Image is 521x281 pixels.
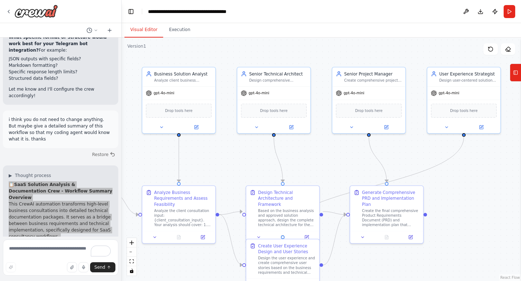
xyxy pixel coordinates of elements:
a: React Flow attribution [500,276,520,280]
button: Improve this prompt [6,262,16,272]
textarea: To enrich screen reader interactions, please activate Accessibility in Grammarly extension settings [3,239,118,276]
button: No output available [374,234,399,241]
button: Open in side panel [369,124,403,131]
button: Open in side panel [274,124,308,131]
span: gpt-4o-mini [344,91,364,95]
li: Markdown formatting? [9,62,113,69]
img: Logo [14,5,58,18]
button: Open in side panel [401,234,421,241]
span: Drop tools here [260,108,288,113]
div: Analyze client business requirements from {client_consultation_input}, assess technical feasibili... [154,78,212,83]
div: Version 1 [127,43,146,49]
div: Senior Project Manager [344,71,402,77]
div: Analyze the client consultation input: {client_consultation_input}. Your analysis should cover: 1... [154,208,212,228]
g: Edge from 0eaa89ca-1017-49bd-9a2e-ff435ba585d9 to a313b2cf-81c6-41f8-bd62-30e1308c1052 [219,209,242,218]
button: Click to speak your automation idea [79,262,89,272]
div: Design Technical Architecture and Framework [258,190,315,207]
g: Edge from fadc3887-539a-4dd6-b6f2-cce343a8fc3d to 86701123-62b9-49f3-8049-1a8312d1c5be [366,137,390,182]
span: ▶ [9,173,12,178]
div: Analyze Business Requirements and Assess FeasibilityAnalyze the client consultation input: {clien... [142,185,216,244]
div: Based on the business analysis and approved solution approach, design the complete technical arch... [258,208,315,228]
span: gpt-4o-mini [439,91,459,95]
span: gpt-4o-mini [153,91,174,95]
button: Restore [89,150,118,160]
button: Open in side panel [465,124,498,131]
strong: What specific format or structure would work best for your Telegram bot integration? [9,35,107,53]
strong: Overview [9,195,31,200]
button: fit view [127,257,136,266]
div: Design Technical Architecture and FrameworkBased on the business analysis and approved solution a... [246,185,320,244]
button: Start a new chat [104,26,115,35]
li: Specific response length limits? [9,69,113,75]
div: User Experience Strategist [439,71,497,77]
g: Edge from ae57d6f3-f791-4c8f-a1f5-ab1f42b20215 to a313b2cf-81c6-41f8-bd62-30e1308c1052 [271,137,286,182]
button: ▶Thought process [9,173,51,178]
button: zoom in [127,238,136,247]
span: Send [94,264,105,270]
g: Edge from 1c5c3f8f-4344-4630-b8d2-e7c69538412d to 0eaa89ca-1017-49bd-9a2e-ff435ba585d9 [176,137,182,182]
li: Structured data fields? [9,75,113,82]
p: For example: [9,34,113,53]
span: Drop tools here [355,108,382,113]
div: Analyze Business Requirements and Assess Feasibility [154,190,212,207]
button: Open in side panel [179,124,213,131]
button: Open in side panel [296,234,317,241]
p: This CrewAI automation transforms high-level business consultations into detailed technical docum... [9,201,113,240]
button: zoom out [127,247,136,257]
li: JSON outputs with specific fields? [9,56,113,62]
span: Drop tools here [450,108,478,113]
div: Create the final comprehensive Product Requirements Document (PRD) and implementation plan that c... [362,208,420,228]
div: Senior Technical ArchitectDesign comprehensive technical architecture for the proposed SaaS solut... [237,67,311,134]
button: Send [90,262,115,272]
div: Create comprehensive project documentation including detailed PRD, MVP specifications, project ti... [344,78,402,83]
button: Execution [163,22,196,38]
p: i think you do not need to change anything. But maybe give a detailed summary of this workflow so... [9,116,113,142]
div: Business Solution Analyst [154,71,212,77]
div: Senior Technical Architect [249,71,307,77]
span: Drop tools here [165,108,192,113]
div: User Experience StrategistDesign user-centered solutions and create detailed user stories, user j... [427,67,501,134]
span: gpt-4o-mini [249,91,269,95]
div: Design comprehensive technical architecture for the proposed SaaS solution based on {client_consu... [249,78,307,83]
div: React Flow controls [127,238,136,276]
g: Edge from a313b2cf-81c6-41f8-bd62-30e1308c1052 to 86701123-62b9-49f3-8049-1a8312d1c5be [323,209,346,218]
button: Switch to previous chat [84,26,101,35]
p: Let me know and I'll configure the crew accordingly! [9,86,113,99]
button: Upload files [67,262,77,272]
div: Generate Comprehensive PRD and Implementation PlanCreate the final comprehensive Product Requirem... [350,185,424,244]
button: Open in side panel [192,234,213,241]
div: Generate Comprehensive PRD and Implementation Plan [362,190,420,207]
button: toggle interactivity [127,266,136,276]
span: Thought process [15,173,51,178]
button: Hide left sidebar [126,7,136,17]
g: Edge from 0688f6d7-30a0-41b5-8be5-7854bbb29908 to 86701123-62b9-49f3-8049-1a8312d1c5be [323,212,346,268]
strong: SaaS Solution Analysis & Documentation Crew - Workflow Summary [9,182,112,194]
button: Visual Editor [124,22,163,38]
h1: 📋 [9,181,113,194]
g: Edge from 0eaa89ca-1017-49bd-9a2e-ff435ba585d9 to 0688f6d7-30a0-41b5-8be5-7854bbb29908 [219,212,242,268]
nav: breadcrumb [148,8,257,15]
g: Edge from triggers to 0eaa89ca-1017-49bd-9a2e-ff435ba585d9 [113,190,139,217]
div: Create User Experience Design and User Stories [258,243,315,255]
div: Senior Project ManagerCreate comprehensive project documentation including detailed PRD, MVP spec... [332,67,406,134]
div: Design the user experience and create comprehensive user stories based on the business requiremen... [258,256,315,275]
div: Business Solution AnalystAnalyze client business requirements from {client_consultation_input}, a... [142,67,216,134]
div: Design user-centered solutions and create detailed user stories, user journeys, and acceptance cr... [439,78,497,83]
button: No output available [270,234,295,241]
button: No output available [166,234,191,241]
